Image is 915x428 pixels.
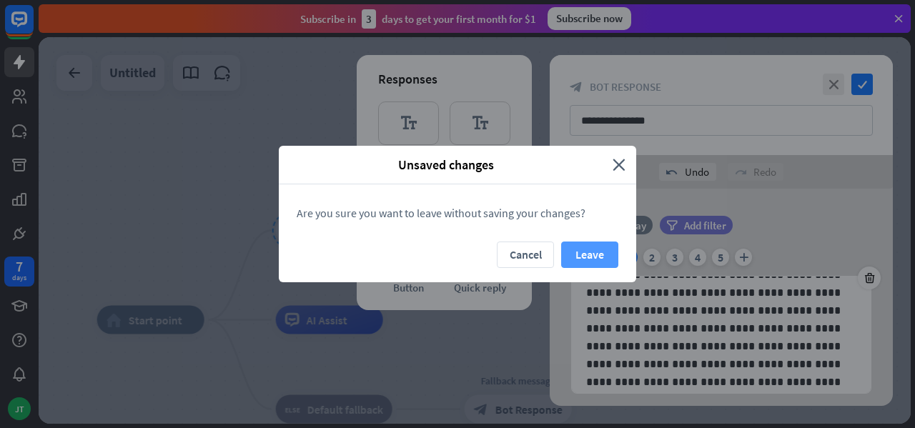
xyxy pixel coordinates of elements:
button: Leave [561,242,618,268]
button: Cancel [497,242,554,268]
span: Are you sure you want to leave without saving your changes? [297,206,585,220]
span: Unsaved changes [290,156,602,173]
i: close [613,156,625,173]
button: Open LiveChat chat widget [11,6,54,49]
